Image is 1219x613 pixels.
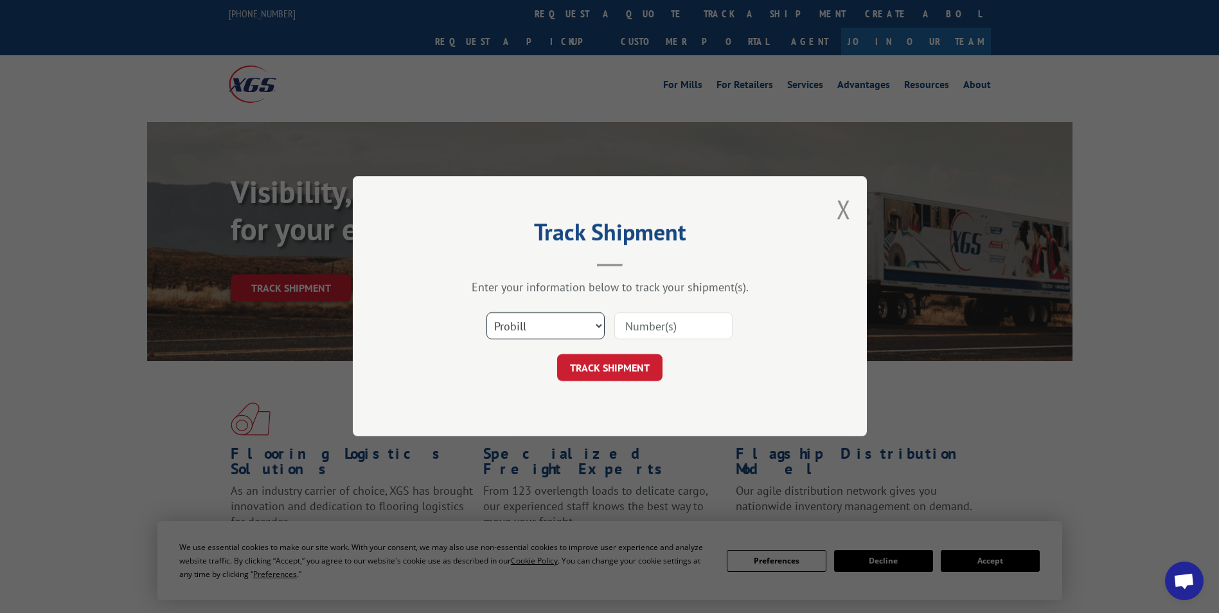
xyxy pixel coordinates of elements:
button: Close modal [837,192,851,226]
input: Number(s) [614,313,733,340]
button: TRACK SHIPMENT [557,355,663,382]
div: Enter your information below to track your shipment(s). [417,280,803,295]
div: Open chat [1165,562,1204,600]
h2: Track Shipment [417,223,803,247]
